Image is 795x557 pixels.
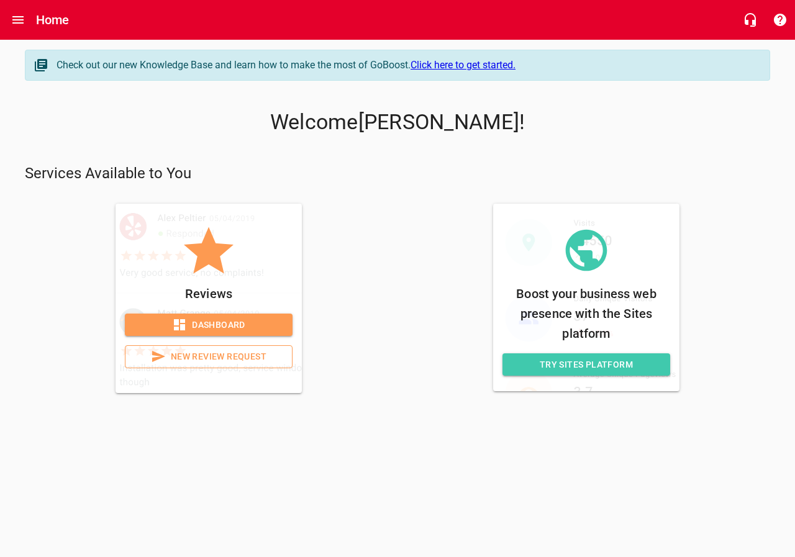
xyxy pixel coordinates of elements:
[135,349,282,365] span: New Review Request
[36,10,70,30] h6: Home
[735,5,765,35] button: Live Chat
[3,5,33,35] button: Open drawer
[502,284,670,343] p: Boost your business web presence with the Sites platform
[502,353,670,376] a: Try Sites Platform
[25,164,770,184] p: Services Available to You
[125,284,293,304] p: Reviews
[512,357,660,373] span: Try Sites Platform
[125,345,293,368] a: New Review Request
[135,317,283,333] span: Dashboard
[411,59,516,71] a: Click here to get started.
[765,5,795,35] button: Support Portal
[57,58,757,73] div: Check out our new Knowledge Base and learn how to make the most of GoBoost.
[125,314,293,337] a: Dashboard
[25,110,770,135] p: Welcome [PERSON_NAME] !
